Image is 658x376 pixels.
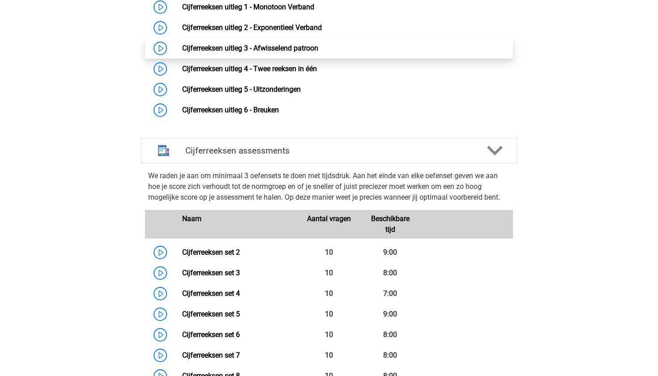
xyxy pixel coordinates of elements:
a: assessments Cijferreeksen assessments [137,138,521,163]
a: Cijferreeksen set 3 [182,269,240,277]
a: Cijferreeksen uitleg 3 - Afwisselend patroon [182,44,318,52]
a: Cijferreeksen uitleg 1 - Monotoon Verband [182,3,314,11]
div: Aantal vragen [298,214,359,235]
div: Beschikbare tijd [359,214,421,235]
a: Cijferreeksen set 5 [182,310,240,318]
a: Cijferreeksen uitleg 6 - Breuken [182,106,279,114]
img: cijferreeksen assessments [152,139,175,162]
a: Cijferreeksen uitleg 2 - Exponentieel Verband [182,23,322,32]
a: Cijferreeksen uitleg 5 - Uitzonderingen [182,85,301,94]
a: Cijferreeksen set 7 [182,351,240,359]
p: We raden je aan om minimaal 3 oefensets te doen met tijdsdruk. Aan het einde van elke oefenset ge... [148,171,510,203]
a: Cijferreeksen uitleg 4 - Twee reeksen in één [182,64,317,73]
a: Cijferreeksen set 4 [182,289,240,298]
h4: Cijferreeksen assessments [185,145,473,156]
a: Cijferreeksen set 2 [182,248,240,256]
a: Cijferreeksen set 6 [182,330,240,339]
div: Naam [175,214,298,235]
